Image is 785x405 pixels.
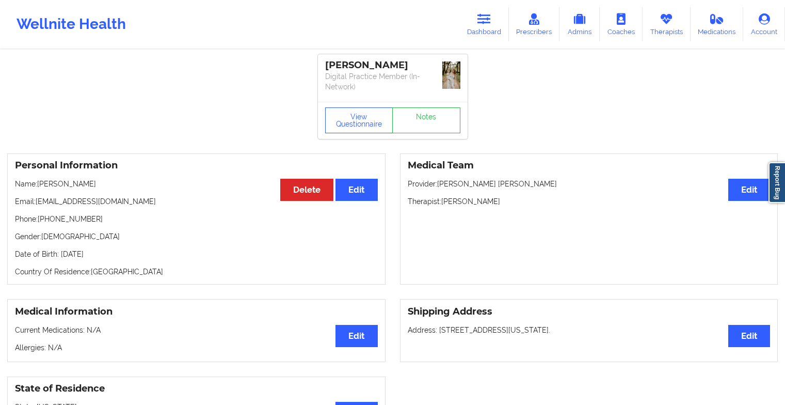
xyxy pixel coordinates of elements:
p: Gender: [DEMOGRAPHIC_DATA] [15,231,378,242]
p: Provider: [PERSON_NAME] [PERSON_NAME] [408,179,771,189]
h3: Personal Information [15,160,378,172]
a: Account [743,7,785,41]
p: Therapist: [PERSON_NAME] [408,196,771,207]
div: [PERSON_NAME] [325,59,460,71]
p: Phone: [PHONE_NUMBER] [15,214,378,224]
a: Admins [559,7,600,41]
h3: Medical Team [408,160,771,172]
p: Email: [EMAIL_ADDRESS][DOMAIN_NAME] [15,196,378,207]
a: Report Bug [768,162,785,203]
h3: Shipping Address [408,306,771,318]
img: 24aa4dfc-6797-428e-92e4-bfa8d41128b7_cbcca972-da36-42fc-a0e8-8031128bd6c9IMG_3450.jpeg [442,61,460,89]
a: Coaches [600,7,643,41]
button: Edit [335,179,377,201]
p: Date of Birth: [DATE] [15,249,378,259]
a: Dashboard [459,7,509,41]
a: Therapists [643,7,691,41]
a: Medications [691,7,744,41]
h3: State of Residence [15,383,378,395]
button: Edit [728,325,770,347]
a: Prescribers [509,7,560,41]
button: View Questionnaire [325,107,393,133]
p: Digital Practice Member (In-Network) [325,71,460,92]
p: Country Of Residence: [GEOGRAPHIC_DATA] [15,267,378,277]
p: Address: [STREET_ADDRESS][US_STATE]. [408,325,771,335]
button: Edit [335,325,377,347]
a: Notes [392,107,460,133]
h3: Medical Information [15,306,378,318]
button: Delete [280,179,333,201]
button: Edit [728,179,770,201]
p: Current Medications: N/A [15,325,378,335]
p: Name: [PERSON_NAME] [15,179,378,189]
p: Allergies: N/A [15,342,378,353]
